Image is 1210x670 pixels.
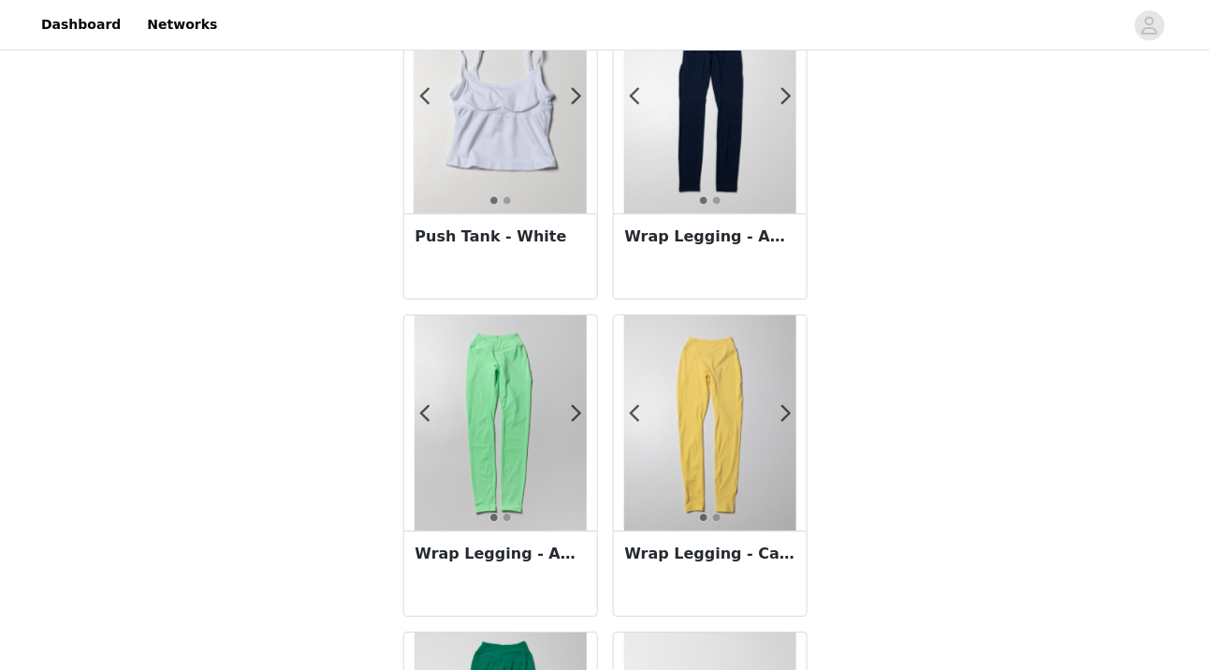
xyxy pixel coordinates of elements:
[503,196,512,205] button: 2
[30,4,132,46] a: Dashboard
[625,226,795,248] h3: Wrap Legging - Anchor
[712,513,722,522] button: 2
[415,543,586,565] h3: Wrap Legging - Aurora
[136,4,228,46] a: Networks
[415,226,586,248] h3: Push Tank - White
[625,543,795,565] h3: Wrap Legging - Canary
[712,196,722,205] button: 2
[503,513,512,522] button: 2
[1141,10,1159,40] div: avatar
[699,513,708,522] button: 1
[489,513,499,522] button: 1
[489,196,499,205] button: 1
[699,196,708,205] button: 1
